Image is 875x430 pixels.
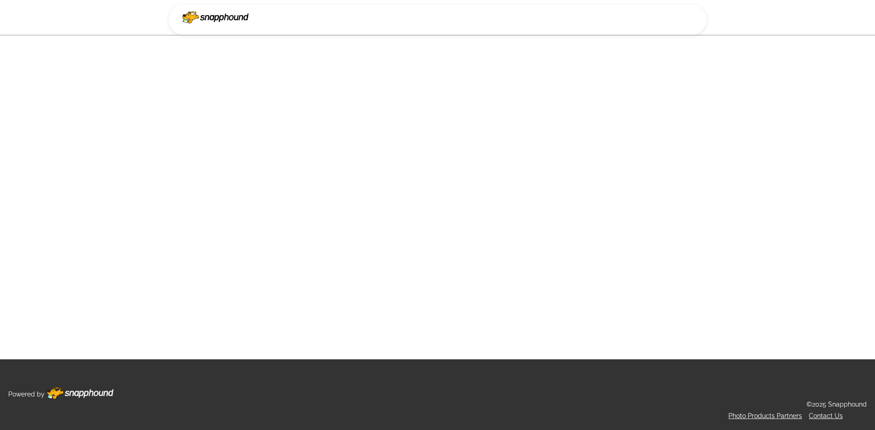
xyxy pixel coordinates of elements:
a: Photo Products Partners [728,412,802,419]
p: Powered by [8,389,45,400]
img: Snapphound Logo [182,11,249,23]
img: Footer [47,387,114,399]
a: Contact Us [809,412,843,419]
p: ©2025 Snapphound [807,399,867,410]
